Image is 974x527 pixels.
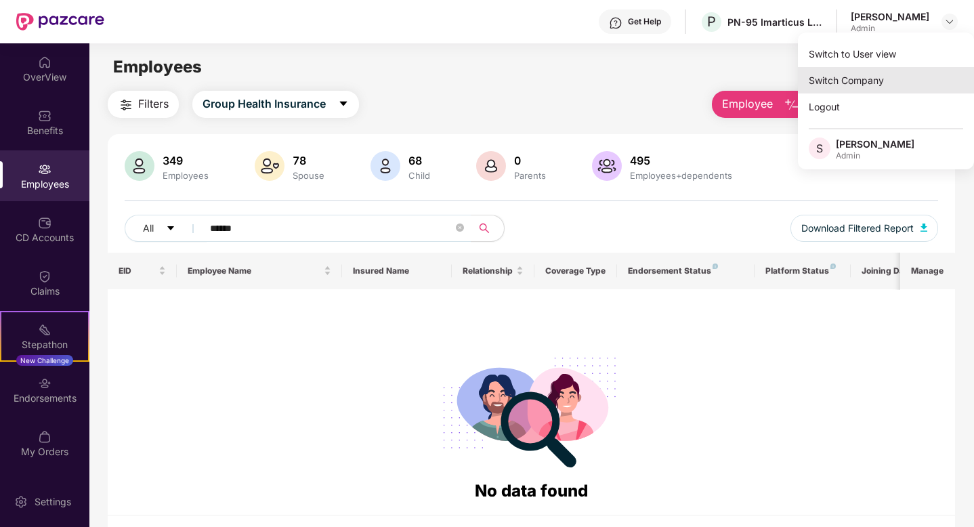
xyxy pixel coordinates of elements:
[765,266,840,276] div: Platform Status
[798,93,974,120] div: Logout
[592,151,622,181] img: svg+xml;base64,PHN2ZyB4bWxucz0iaHR0cDovL3d3dy53My5vcmcvMjAwMC9zdmciIHhtbG5zOnhsaW5rPSJodHRwOi8vd3...
[627,170,735,181] div: Employees+dependents
[534,253,617,289] th: Coverage Type
[628,16,661,27] div: Get Help
[143,221,154,236] span: All
[456,224,464,232] span: close-circle
[920,224,927,232] img: svg+xml;base64,PHN2ZyB4bWxucz0iaHR0cDovL3d3dy53My5vcmcvMjAwMC9zdmciIHhtbG5zOnhsaW5rPSJodHRwOi8vd3...
[125,215,207,242] button: Allcaret-down
[406,154,433,167] div: 68
[119,266,156,276] span: EID
[851,23,929,34] div: Admin
[707,14,716,30] span: P
[471,223,497,234] span: search
[406,170,433,181] div: Child
[338,98,349,110] span: caret-down
[38,270,51,283] img: svg+xml;base64,PHN2ZyBpZD0iQ2xhaW0iIHhtbG5zPSJodHRwOi8vd3d3LnczLm9yZy8yMDAwL3N2ZyIgd2lkdGg9IjIwIi...
[113,57,202,77] span: Employees
[160,154,211,167] div: 349
[712,91,810,118] button: Employee
[30,495,75,509] div: Settings
[628,266,744,276] div: Endorsement Status
[475,481,588,501] span: No data found
[290,170,327,181] div: Spouse
[798,67,974,93] div: Switch Company
[342,253,452,289] th: Insured Name
[290,154,327,167] div: 78
[727,16,822,28] div: PN-95 Imarticus Learning Private Limited
[38,109,51,123] img: svg+xml;base64,PHN2ZyBpZD0iQmVuZWZpdHMiIHhtbG5zPSJodHRwOi8vd3d3LnczLm9yZy8yMDAwL3N2ZyIgd2lkdGg9Ij...
[16,355,73,366] div: New Challenge
[609,16,622,30] img: svg+xml;base64,PHN2ZyBpZD0iSGVscC0zMngzMiIgeG1sbnM9Imh0dHA6Ly93d3cudzMub3JnLzIwMDAvc3ZnIiB3aWR0aD...
[784,97,800,113] img: svg+xml;base64,PHN2ZyB4bWxucz0iaHR0cDovL3d3dy53My5vcmcvMjAwMC9zdmciIHhtbG5zOnhsaW5rPSJodHRwOi8vd3...
[108,91,179,118] button: Filters
[944,16,955,27] img: svg+xml;base64,PHN2ZyBpZD0iRHJvcGRvd24tMzJ4MzIiIHhtbG5zPSJodHRwOi8vd3d3LnczLm9yZy8yMDAwL3N2ZyIgd2...
[722,96,773,112] span: Employee
[836,138,914,150] div: [PERSON_NAME]
[452,253,534,289] th: Relationship
[836,150,914,161] div: Admin
[900,253,955,289] th: Manage
[38,216,51,230] img: svg+xml;base64,PHN2ZyBpZD0iQ0RfQWNjb3VudHMiIGRhdGEtbmFtZT0iQ0QgQWNjb3VudHMiIHhtbG5zPSJodHRwOi8vd3...
[160,170,211,181] div: Employees
[188,266,321,276] span: Employee Name
[38,430,51,444] img: svg+xml;base64,PHN2ZyBpZD0iTXlfT3JkZXJzIiBkYXRhLW5hbWU9Ik15IE9yZGVycyIgeG1sbnM9Imh0dHA6Ly93d3cudz...
[38,377,51,390] img: svg+xml;base64,PHN2ZyBpZD0iRW5kb3JzZW1lbnRzIiB4bWxucz0iaHR0cDovL3d3dy53My5vcmcvMjAwMC9zdmciIHdpZH...
[816,140,823,156] span: S
[851,253,933,289] th: Joining Date
[38,163,51,176] img: svg+xml;base64,PHN2ZyBpZD0iRW1wbG95ZWVzIiB4bWxucz0iaHR0cDovL3d3dy53My5vcmcvMjAwMC9zdmciIHdpZHRoPS...
[125,151,154,181] img: svg+xml;base64,PHN2ZyB4bWxucz0iaHR0cDovL3d3dy53My5vcmcvMjAwMC9zdmciIHhtbG5zOnhsaW5rPSJodHRwOi8vd3...
[255,151,284,181] img: svg+xml;base64,PHN2ZyB4bWxucz0iaHR0cDovL3d3dy53My5vcmcvMjAwMC9zdmciIHhtbG5zOnhsaW5rPSJodHRwOi8vd3...
[471,215,505,242] button: search
[798,41,974,67] div: Switch to User view
[1,338,88,352] div: Stepathon
[14,495,28,509] img: svg+xml;base64,PHN2ZyBpZD0iU2V0dGluZy0yMHgyMCIgeG1sbnM9Imh0dHA6Ly93d3cudzMub3JnLzIwMDAvc3ZnIiB3aW...
[801,221,914,236] span: Download Filtered Report
[177,253,342,289] th: Employee Name
[627,154,735,167] div: 495
[456,222,464,235] span: close-circle
[166,224,175,234] span: caret-down
[713,263,718,269] img: svg+xml;base64,PHN2ZyB4bWxucz0iaHR0cDovL3d3dy53My5vcmcvMjAwMC9zdmciIHdpZHRoPSI4IiBoZWlnaHQ9IjgiIH...
[192,91,359,118] button: Group Health Insurancecaret-down
[108,253,177,289] th: EID
[433,341,629,478] img: svg+xml;base64,PHN2ZyB4bWxucz0iaHR0cDovL3d3dy53My5vcmcvMjAwMC9zdmciIHdpZHRoPSIyODgiIGhlaWdodD0iMj...
[138,96,169,112] span: Filters
[463,266,513,276] span: Relationship
[38,56,51,69] img: svg+xml;base64,PHN2ZyBpZD0iSG9tZSIgeG1sbnM9Imh0dHA6Ly93d3cudzMub3JnLzIwMDAvc3ZnIiB3aWR0aD0iMjAiIG...
[203,96,326,112] span: Group Health Insurance
[851,10,929,23] div: [PERSON_NAME]
[790,215,938,242] button: Download Filtered Report
[16,13,104,30] img: New Pazcare Logo
[38,323,51,337] img: svg+xml;base64,PHN2ZyB4bWxucz0iaHR0cDovL3d3dy53My5vcmcvMjAwMC9zdmciIHdpZHRoPSIyMSIgaGVpZ2h0PSIyMC...
[118,97,134,113] img: svg+xml;base64,PHN2ZyB4bWxucz0iaHR0cDovL3d3dy53My5vcmcvMjAwMC9zdmciIHdpZHRoPSIyNCIgaGVpZ2h0PSIyNC...
[511,154,549,167] div: 0
[476,151,506,181] img: svg+xml;base64,PHN2ZyB4bWxucz0iaHR0cDovL3d3dy53My5vcmcvMjAwMC9zdmciIHhtbG5zOnhsaW5rPSJodHRwOi8vd3...
[830,263,836,269] img: svg+xml;base64,PHN2ZyB4bWxucz0iaHR0cDovL3d3dy53My5vcmcvMjAwMC9zdmciIHdpZHRoPSI4IiBoZWlnaHQ9IjgiIH...
[511,170,549,181] div: Parents
[370,151,400,181] img: svg+xml;base64,PHN2ZyB4bWxucz0iaHR0cDovL3d3dy53My5vcmcvMjAwMC9zdmciIHhtbG5zOnhsaW5rPSJodHRwOi8vd3...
